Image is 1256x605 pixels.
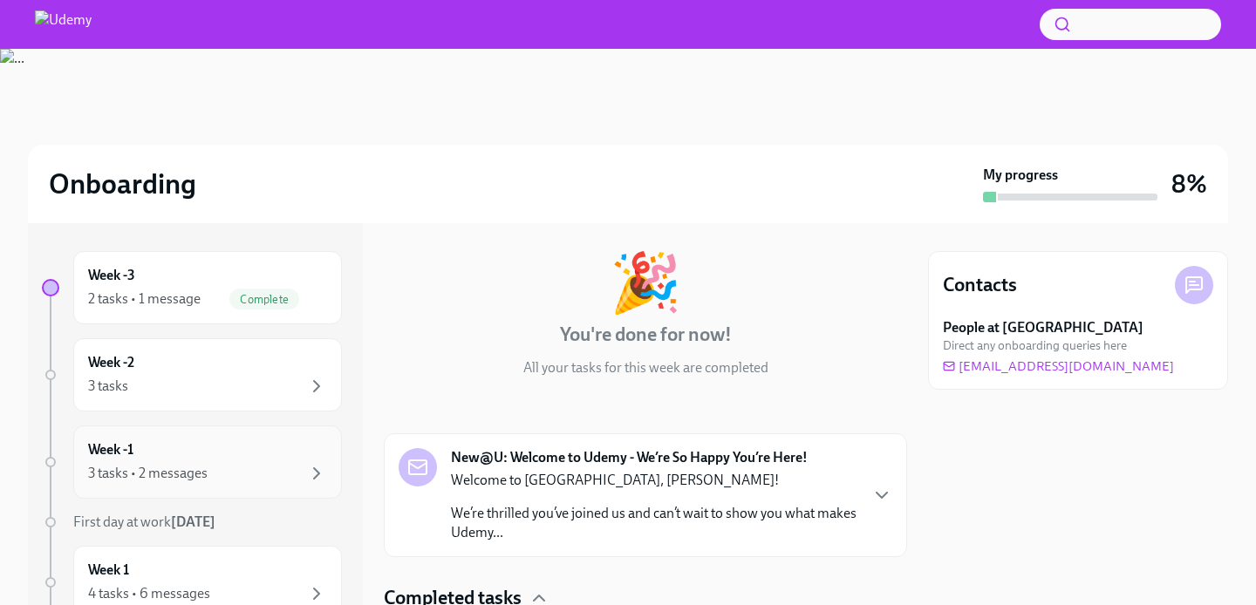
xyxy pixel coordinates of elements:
[88,377,128,396] div: 3 tasks
[451,504,857,542] p: We’re thrilled you’ve joined us and can’t wait to show you what makes Udemy...
[42,425,342,499] a: Week -13 tasks • 2 messages
[42,338,342,411] a: Week -23 tasks
[88,561,129,580] h6: Week 1
[560,322,732,348] h4: You're done for now!
[523,358,768,377] p: All your tasks for this week are completed
[983,166,1058,185] strong: My progress
[49,167,196,201] h2: Onboarding
[451,471,857,490] p: Welcome to [GEOGRAPHIC_DATA], [PERSON_NAME]!
[451,448,808,467] strong: New@U: Welcome to Udemy - We’re So Happy You’re Here!
[88,353,134,372] h6: Week -2
[943,337,1127,354] span: Direct any onboarding queries here
[88,440,133,459] h6: Week -1
[42,513,342,532] a: First day at work[DATE]
[943,357,1174,375] a: [EMAIL_ADDRESS][DOMAIN_NAME]
[943,272,1017,298] h4: Contacts
[88,584,210,603] div: 4 tasks • 6 messages
[88,266,135,285] h6: Week -3
[229,293,299,306] span: Complete
[73,513,215,530] span: First day at work
[35,10,92,38] img: Udemy
[88,464,208,483] div: 3 tasks • 2 messages
[88,289,201,309] div: 2 tasks • 1 message
[1171,168,1207,200] h3: 8%
[42,251,342,324] a: Week -32 tasks • 1 messageComplete
[610,254,681,311] div: 🎉
[943,318,1143,337] strong: People at [GEOGRAPHIC_DATA]
[171,513,215,530] strong: [DATE]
